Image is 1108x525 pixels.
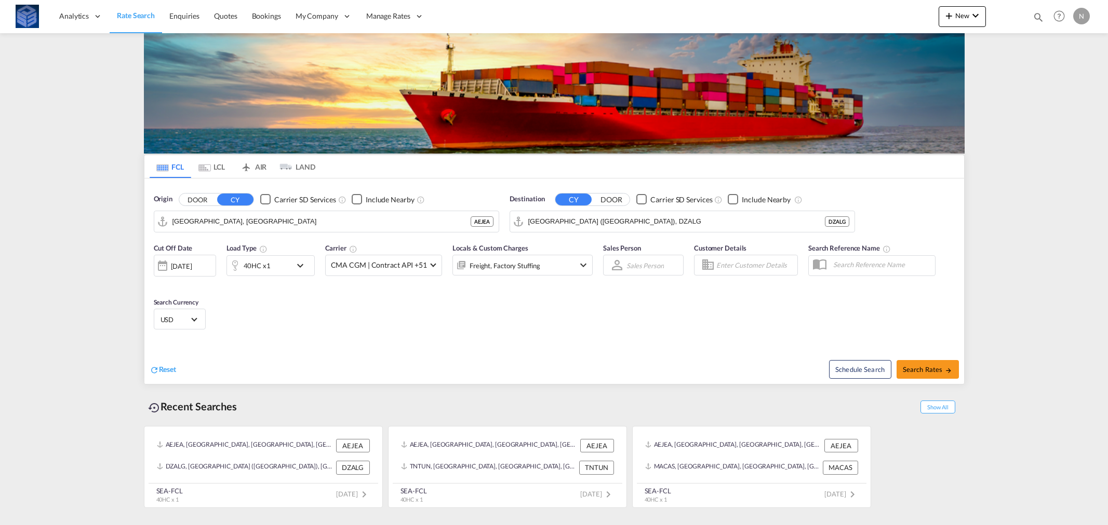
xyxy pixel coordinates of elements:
md-checkbox: Checkbox No Ink [352,194,415,205]
span: 40HC x 1 [401,496,423,503]
md-icon: icon-refresh [150,365,159,375]
md-icon: Unchecked: Search for CY (Container Yard) services for all selected carriers.Checked : Search for... [714,196,723,204]
div: Include Nearby [742,195,791,205]
span: Cut Off Date [154,244,193,252]
div: MACAS [823,461,858,474]
span: My Company [296,11,338,21]
md-tab-item: LCL [191,155,233,178]
md-icon: icon-plus 400-fg [943,9,955,22]
button: DOOR [593,194,630,205]
span: Search Currency [154,298,199,306]
div: AEJEA, Jebel Ali, United Arab Emirates, Middle East, Middle East [645,439,822,452]
span: [DATE] [336,490,370,498]
div: AEJEA [824,439,858,452]
input: Search by Port [172,214,471,229]
md-icon: icon-chevron-right [358,488,370,501]
div: AEJEA [336,439,370,452]
div: AEJEA [471,216,493,227]
div: AEJEA, Jebel Ali, United Arab Emirates, Middle East, Middle East [157,439,333,452]
input: Search by Port [528,214,825,229]
md-pagination-wrapper: Use the left and right arrow keys to navigate between tabs [150,155,316,178]
button: CY [217,194,253,205]
md-checkbox: Checkbox No Ink [260,194,336,205]
div: DZALG [336,461,370,474]
img: LCL+%26+FCL+BACKGROUND.png [144,33,965,154]
div: SEA-FCL [401,486,427,495]
div: icon-magnify [1033,11,1044,27]
md-datepicker: Select [154,275,162,289]
div: SEA-FCL [645,486,671,495]
div: 40HC x1 [244,258,271,273]
input: Enter Customer Details [716,257,794,273]
div: DZALG [825,216,849,227]
span: Search Reference Name [808,244,891,252]
button: Search Ratesicon-arrow-right [897,360,959,379]
div: Help [1050,7,1073,26]
recent-search-card: AEJEA, [GEOGRAPHIC_DATA], [GEOGRAPHIC_DATA], [GEOGRAPHIC_DATA], [GEOGRAPHIC_DATA] AEJEATNTUN, [GE... [388,426,627,508]
md-tab-item: LAND [274,155,316,178]
span: Bookings [252,11,281,20]
md-select: Sales Person [625,258,665,273]
md-checkbox: Checkbox No Ink [636,194,712,205]
div: TNTUN, Tunis, Tunisia, Northern Africa, Africa [401,461,577,474]
span: New [943,11,982,20]
span: Customer Details [694,244,746,252]
span: [DATE] [580,490,614,498]
div: Origin DOOR CY Checkbox No InkUnchecked: Search for CY (Container Yard) services for all selected... [144,178,964,384]
span: USD [161,315,190,324]
span: Locals & Custom Charges [452,244,528,252]
md-icon: icon-chevron-right [602,488,615,501]
span: Show All [920,400,955,413]
span: Sales Person [603,244,641,252]
img: fff785d0086311efa2d3e168b14c2f64.png [16,5,39,28]
span: 40HC x 1 [645,496,667,503]
span: Destination [510,194,545,204]
span: Search Rates [903,365,953,374]
span: Analytics [59,11,89,21]
md-icon: Your search will be saved by the below given name [883,245,891,253]
div: 40HC x1icon-chevron-down [226,255,315,276]
div: TNTUN [579,461,614,474]
span: Origin [154,194,172,204]
md-icon: icon-airplane [240,161,252,169]
md-checkbox: Checkbox No Ink [728,194,791,205]
span: Reset [159,365,177,374]
input: Search Reference Name [828,257,935,272]
span: Rate Search [117,11,155,20]
md-icon: Unchecked: Ignores neighbouring ports when fetching rates.Checked : Includes neighbouring ports w... [417,196,425,204]
button: DOOR [179,194,216,205]
div: N [1073,8,1090,24]
md-icon: icon-chevron-down [577,259,590,271]
md-icon: icon-magnify [1033,11,1044,23]
span: Enquiries [169,11,199,20]
span: Carrier [325,244,357,252]
md-icon: The selected Trucker/Carrierwill be displayed in the rate results If the rates are from another f... [349,245,357,253]
div: [DATE] [171,261,192,271]
md-icon: icon-chevron-down [294,259,312,272]
recent-search-card: AEJEA, [GEOGRAPHIC_DATA], [GEOGRAPHIC_DATA], [GEOGRAPHIC_DATA], [GEOGRAPHIC_DATA] AEJEAMACAS, [GE... [632,426,871,508]
span: Help [1050,7,1068,25]
div: AEJEA, Jebel Ali, United Arab Emirates, Middle East, Middle East [401,439,578,452]
div: Carrier SD Services [274,195,336,205]
md-tab-item: AIR [233,155,274,178]
div: Include Nearby [366,195,415,205]
md-icon: Unchecked: Ignores neighbouring ports when fetching rates.Checked : Includes neighbouring ports w... [794,196,803,204]
div: MACAS, Casablanca, Morocco, Northern Africa, Africa [645,461,820,474]
div: Freight Factory Stuffing [470,258,540,273]
md-input-container: Alger (Algiers), DZALG [510,211,855,232]
button: Note: By default Schedule search will only considerorigin ports, destination ports and cut off da... [829,360,891,379]
md-icon: icon-chevron-down [969,9,982,22]
span: 40HC x 1 [156,496,179,503]
md-tab-item: FCL [150,155,191,178]
div: AEJEA [580,439,614,452]
md-icon: icon-backup-restore [148,402,161,414]
span: Quotes [214,11,237,20]
button: CY [555,194,592,205]
md-icon: Unchecked: Search for CY (Container Yard) services for all selected carriers.Checked : Search for... [338,196,346,204]
recent-search-card: AEJEA, [GEOGRAPHIC_DATA], [GEOGRAPHIC_DATA], [GEOGRAPHIC_DATA], [GEOGRAPHIC_DATA] AEJEADZALG, [GE... [144,426,383,508]
div: Recent Searches [144,395,242,418]
div: [DATE] [154,255,216,277]
md-input-container: Jebel Ali, AEJEA [154,211,499,232]
div: DZALG, Alger (Algiers), Algeria, Northern Africa, Africa [157,461,333,474]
